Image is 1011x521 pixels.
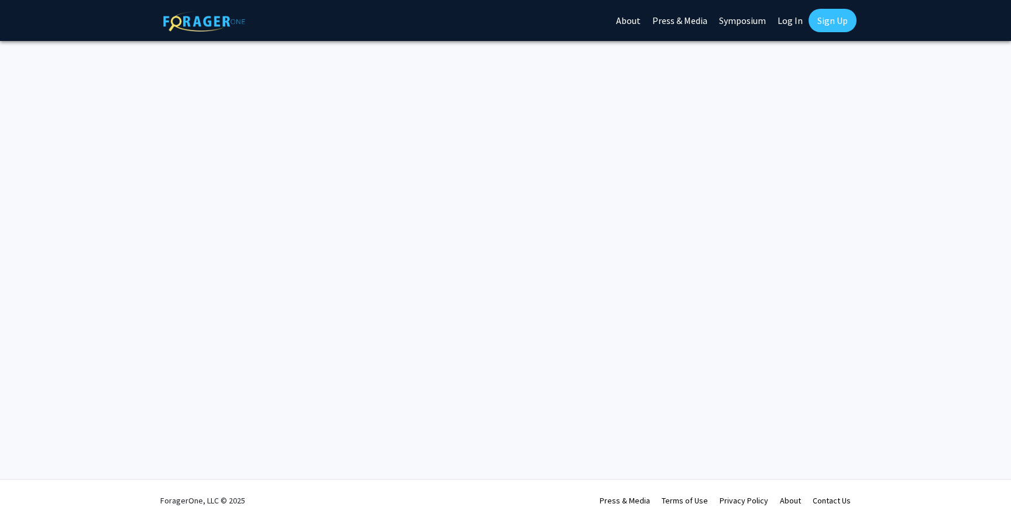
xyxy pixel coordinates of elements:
a: Press & Media [600,495,650,506]
a: Sign Up [809,9,857,32]
a: Contact Us [813,495,851,506]
a: Privacy Policy [720,495,768,506]
div: ForagerOne, LLC © 2025 [160,480,245,521]
a: About [780,495,801,506]
img: ForagerOne Logo [163,11,245,32]
a: Terms of Use [662,495,708,506]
